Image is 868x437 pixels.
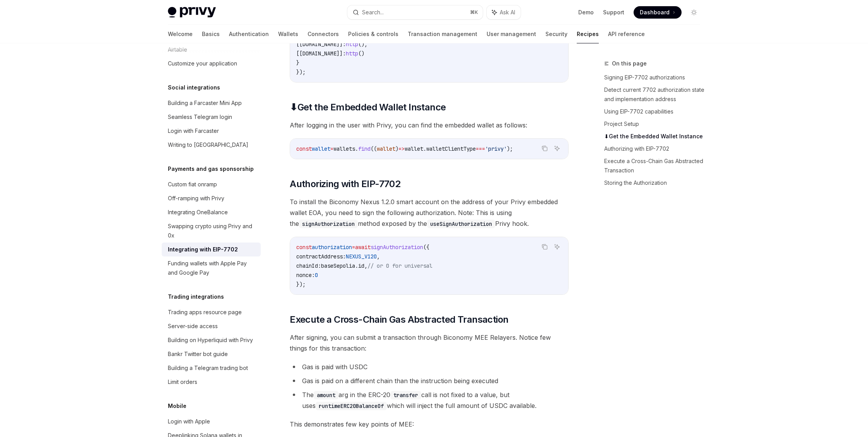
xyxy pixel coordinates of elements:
[346,41,358,48] span: http
[168,83,220,92] h5: Social integrations
[358,262,364,269] span: id
[395,145,398,152] span: )
[290,178,400,190] span: Authorizing with EIP-7702
[427,220,495,228] code: useSignAuthorization
[168,349,228,359] div: Bankr Twitter bot guide
[358,41,367,48] span: (),
[168,208,228,217] div: Integrating OneBalance
[162,305,261,319] a: Trading apps resource page
[168,194,224,203] div: Off-ramping with Privy
[398,145,405,152] span: =>
[545,25,567,43] a: Security
[604,118,706,130] a: Project Setup
[640,9,670,16] span: Dashboard
[314,391,338,399] code: amount
[347,5,483,19] button: Search...⌘K
[168,112,232,122] div: Seamless Telegram login
[168,180,217,189] div: Custom fiat onramp
[168,335,253,345] div: Building on Hyperliquid with Privy
[296,69,306,76] span: });
[604,105,706,118] a: Using EIP-7702 capabilities
[377,145,395,152] span: wallet
[426,145,476,152] span: walletClientType
[290,120,569,131] span: After logging in the user with Privy, you can find the embedded wallet as follows:
[485,145,507,152] span: 'privy'
[355,145,358,152] span: .
[168,377,197,387] div: Limit orders
[346,50,358,57] span: http
[290,313,508,326] span: Execute a Cross-Chain Gas Abstracted Transaction
[296,50,346,57] span: [[DOMAIN_NAME]]:
[168,417,210,426] div: Login with Apple
[168,98,242,108] div: Building a Farcaster Mini App
[603,9,624,16] a: Support
[316,402,387,410] code: runtimeERC20BalanceOf
[290,332,569,354] span: After signing, you can submit a transaction through Biconomy MEE Relayers. Notice few things for ...
[296,59,299,66] span: }
[423,244,429,251] span: ({
[162,375,261,389] a: Limit orders
[299,220,358,228] code: signAuthorization
[540,242,550,252] button: Copy the contents from the code block
[405,145,423,152] span: wallet
[604,71,706,84] a: Signing EIP-7702 authorizations
[290,389,569,411] li: The arg in the ERC-20 call is not fixed to a value, but uses which will inject the full amount of...
[333,145,355,152] span: wallets
[364,262,367,269] span: ,
[604,84,706,105] a: Detect current 7702 authorization state and implementation address
[355,244,371,251] span: await
[296,41,346,48] span: [[DOMAIN_NAME]]:
[476,145,485,152] span: ===
[371,244,423,251] span: signAuthorization
[168,140,248,150] div: Writing to [GEOGRAPHIC_DATA]
[358,50,364,57] span: ()
[348,25,398,43] a: Policies & controls
[308,25,339,43] a: Connectors
[604,130,706,143] a: ⬇Get the Embedded Wallet Instance
[608,25,645,43] a: API reference
[168,126,219,136] div: Login with Farcaster
[162,415,261,428] a: Login with Apple
[290,196,569,229] span: To install the Biconomy Nexus 1.2.0 smart account on the address of your Privy embedded wallet EO...
[423,145,426,152] span: .
[168,164,254,174] h5: Payments and gas sponsorship
[321,262,355,269] span: baseSepolia
[162,347,261,361] a: Bankr Twitter bot guide
[162,333,261,347] a: Building on Hyperliquid with Privy
[162,256,261,280] a: Funding wallets with Apple Pay and Google Pay
[168,292,224,301] h5: Trading integrations
[367,262,432,269] span: // or 0 for universal
[315,272,318,279] span: 0
[577,25,599,43] a: Recipes
[168,245,238,254] div: Integrating with EIP-7702
[352,244,355,251] span: =
[552,242,562,252] button: Ask AI
[162,177,261,191] a: Custom fiat onramp
[168,59,237,68] div: Customize your application
[377,253,380,260] span: ,
[168,401,186,411] h5: Mobile
[612,59,647,68] span: On this page
[168,322,218,331] div: Server-side access
[162,243,261,256] a: Integrating with EIP-7702
[507,145,513,152] span: );
[604,155,706,177] a: Execute a Cross-Chain Gas Abstracted Transaction
[604,177,706,189] a: Storing the Authorization
[229,25,269,43] a: Authentication
[540,143,550,153] button: Copy the contents from the code block
[312,244,352,251] span: authorization
[290,361,569,372] li: Gas is paid with USDC
[162,110,261,124] a: Seamless Telegram login
[487,25,536,43] a: User management
[290,419,569,430] span: This demonstrates few key points of MEE:
[500,9,515,16] span: Ask AI
[168,7,216,18] img: light logo
[162,219,261,243] a: Swapping crypto using Privy and 0x
[470,9,478,15] span: ⌘ K
[296,145,312,152] span: const
[296,262,321,269] span: chainId:
[390,391,421,399] code: transfer
[168,363,248,373] div: Building a Telegram trading bot
[346,253,377,260] span: NEXUS_V120
[168,25,193,43] a: Welcome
